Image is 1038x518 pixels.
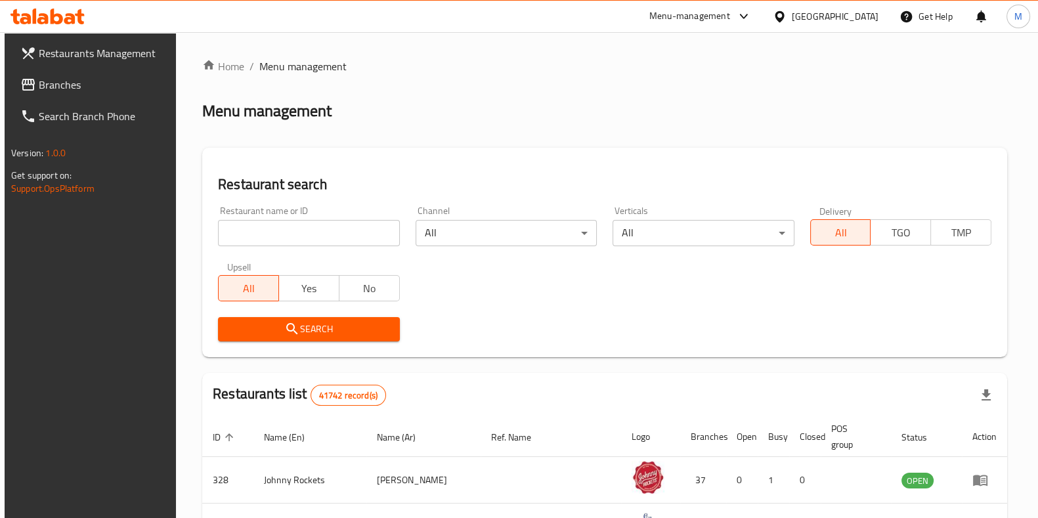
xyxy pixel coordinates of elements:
[789,457,821,504] td: 0
[39,108,167,124] span: Search Branch Phone
[972,472,997,488] div: Menu
[901,473,934,488] span: OPEN
[284,279,334,298] span: Yes
[810,219,871,246] button: All
[1014,9,1022,24] span: M
[819,206,852,215] label: Delivery
[726,417,758,457] th: Open
[264,429,322,445] span: Name (En)
[758,417,789,457] th: Busy
[202,58,1007,74] nav: breadcrumb
[962,417,1007,457] th: Action
[831,421,875,452] span: POS group
[311,385,386,406] div: Total records count
[202,100,332,121] h2: Menu management
[278,275,339,301] button: Yes
[11,167,72,184] span: Get support on:
[901,429,944,445] span: Status
[259,58,347,74] span: Menu management
[416,220,597,246] div: All
[202,457,253,504] td: 328
[789,417,821,457] th: Closed
[218,175,991,194] h2: Restaurant search
[870,219,931,246] button: TGO
[491,429,548,445] span: Ref. Name
[253,457,366,504] td: Johnny Rockets
[218,275,279,301] button: All
[202,58,244,74] a: Home
[11,144,43,162] span: Version:
[39,45,167,61] span: Restaurants Management
[218,220,399,246] input: Search for restaurant name or ID..
[758,457,789,504] td: 1
[377,429,433,445] span: Name (Ar)
[45,144,66,162] span: 1.0.0
[680,457,726,504] td: 37
[227,262,251,271] label: Upsell
[726,457,758,504] td: 0
[228,321,389,337] span: Search
[649,9,730,24] div: Menu-management
[876,223,926,242] span: TGO
[680,417,726,457] th: Branches
[936,223,986,242] span: TMP
[613,220,794,246] div: All
[632,461,664,494] img: Johnny Rockets
[311,389,385,402] span: 41742 record(s)
[249,58,254,74] li: /
[339,275,400,301] button: No
[224,279,274,298] span: All
[10,69,178,100] a: Branches
[11,180,95,197] a: Support.OpsPlatform
[366,457,481,504] td: [PERSON_NAME]
[213,429,238,445] span: ID
[39,77,167,93] span: Branches
[970,379,1002,411] div: Export file
[930,219,991,246] button: TMP
[10,100,178,132] a: Search Branch Phone
[816,223,866,242] span: All
[345,279,395,298] span: No
[218,317,399,341] button: Search
[10,37,178,69] a: Restaurants Management
[621,417,680,457] th: Logo
[213,384,386,406] h2: Restaurants list
[792,9,878,24] div: [GEOGRAPHIC_DATA]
